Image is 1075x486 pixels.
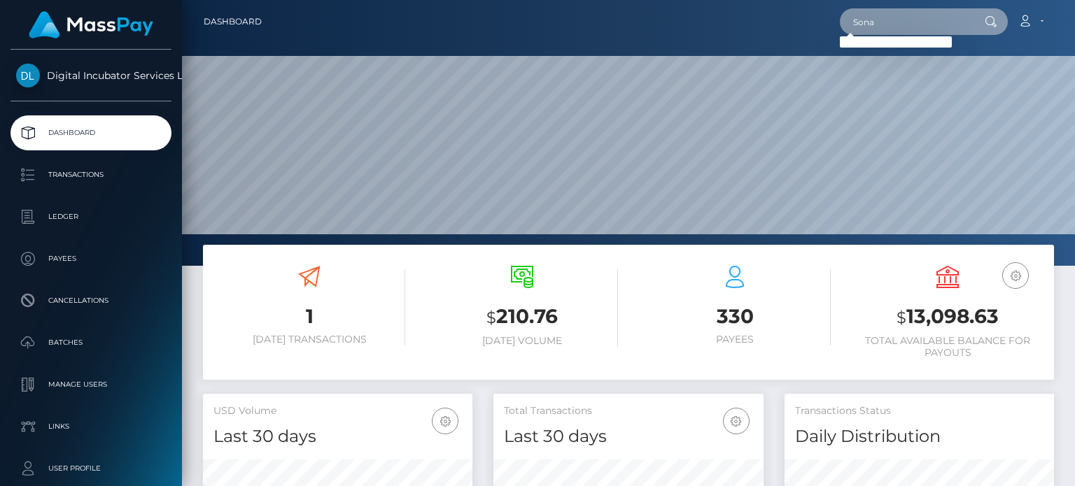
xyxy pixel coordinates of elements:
h3: 1 [213,303,405,330]
a: Dashboard [10,115,171,150]
a: Payees [10,241,171,276]
input: Search... [840,8,971,35]
a: Links [10,409,171,444]
img: Digital Incubator Services Limited [16,64,40,87]
small: $ [897,308,906,327]
p: Manage Users [16,374,166,395]
h3: 210.76 [426,303,618,331]
a: Ledger [10,199,171,234]
p: Links [16,416,166,437]
p: Payees [16,248,166,269]
h6: Payees [639,334,831,345]
p: Dashboard [16,122,166,143]
a: Manage Users [10,367,171,402]
p: User Profile [16,458,166,479]
h5: Transactions Status [795,404,1044,418]
h3: 13,098.63 [852,303,1044,331]
a: User Profile [10,451,171,486]
a: Cancellations [10,283,171,318]
h5: Total Transactions [504,404,752,418]
p: Ledger [16,206,166,227]
h6: Total Available Balance for Payouts [852,335,1044,359]
h6: [DATE] Volume [426,335,618,347]
p: Transactions [16,164,166,185]
h3: 330 [639,303,831,330]
h4: Last 30 days [213,424,462,449]
a: Transactions [10,157,171,192]
a: Batches [10,325,171,360]
h4: Last 30 days [504,424,752,449]
img: MassPay Logo [29,11,153,38]
h6: [DATE] Transactions [213,334,405,345]
p: Batches [16,332,166,353]
span: Digital Incubator Services Limited [10,69,171,82]
small: $ [486,308,496,327]
a: Dashboard [204,7,262,36]
p: Cancellations [16,290,166,311]
h5: USD Volume [213,404,462,418]
h4: Daily Distribution [795,424,1044,449]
